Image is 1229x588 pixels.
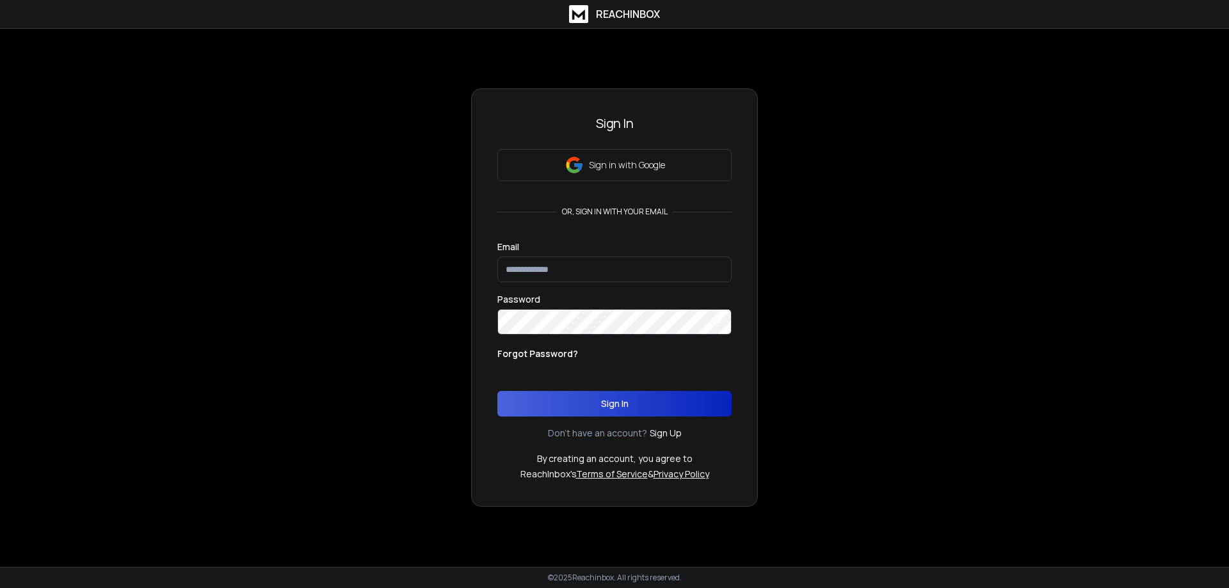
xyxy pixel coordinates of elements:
[497,115,732,132] h3: Sign In
[576,468,648,480] a: Terms of Service
[569,5,660,23] a: ReachInbox
[497,295,540,304] label: Password
[650,427,682,440] a: Sign Up
[537,452,693,465] p: By creating an account, you agree to
[497,242,519,251] label: Email
[654,468,709,480] a: Privacy Policy
[497,149,732,181] button: Sign in with Google
[548,427,647,440] p: Don't have an account?
[589,159,665,171] p: Sign in with Google
[548,573,682,583] p: © 2025 Reachinbox. All rights reserved.
[520,468,709,481] p: ReachInbox's &
[596,6,660,22] h1: ReachInbox
[497,347,578,360] p: Forgot Password?
[557,207,673,217] p: or, sign in with your email
[497,391,732,417] button: Sign In
[569,5,588,23] img: logo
